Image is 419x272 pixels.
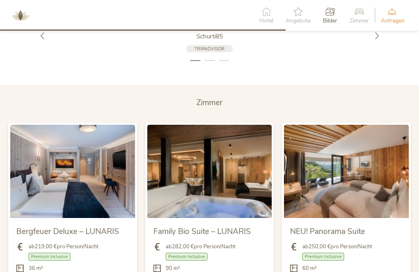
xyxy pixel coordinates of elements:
[196,97,223,108] span: Zimmer
[166,253,207,261] span: Premium Inclusive
[8,3,33,28] img: AMONTI & LUNARIS Wellnessresort
[302,265,317,272] span: 60 m²
[194,46,225,52] span: Tripadvisor
[186,45,233,53] a: Tripadvisor
[166,243,235,250] span: ab pro Person/Nacht
[16,226,119,237] span: Bergfeuer Deluxe – LUNARIS
[259,18,273,24] span: Hotel
[284,125,409,218] img: NEU! Panorama Suite
[29,243,98,250] span: ab pro Person/Nacht
[309,243,331,250] b: 250,00 €
[286,18,311,24] span: Angebote
[349,18,369,24] span: Zimmer
[196,32,223,40] span: Schurti85
[29,253,70,261] span: Premium Inclusive
[153,226,251,237] span: Family Bio Suite – LUNARIS
[381,18,405,24] span: Anfragen
[302,243,372,250] span: ab pro Person/Nacht
[35,243,57,250] b: 219,00 €
[166,265,180,272] span: 90 m²
[147,125,272,218] img: Family Bio Suite – LUNARIS
[172,243,194,250] b: 282,00 €
[290,226,365,237] span: NEU! Panorama Suite
[107,32,312,41] a: Schurti85
[10,125,135,218] img: Bergfeuer Deluxe – LUNARIS
[29,265,43,272] span: 36 m²
[8,12,33,18] a: AMONTI & LUNARIS Wellnessresort
[302,253,344,261] span: Premium Inclusive
[323,18,337,24] span: Bilder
